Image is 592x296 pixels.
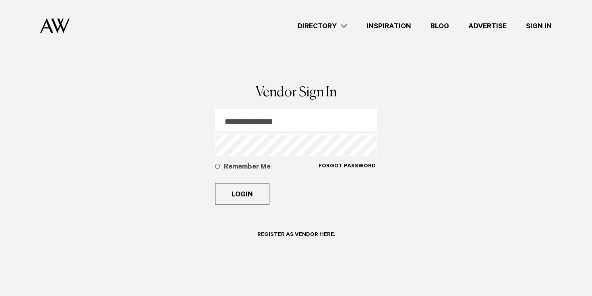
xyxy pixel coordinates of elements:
[248,224,345,250] a: Register as Vendor here.
[318,163,376,180] a: Forgot Password
[421,21,459,31] a: Blog
[215,86,377,100] h1: Vendor Sign In
[40,18,70,33] img: Auckland Weddings Logo
[288,21,357,31] a: Directory
[357,21,421,31] a: Inspiration
[516,21,561,31] a: Sign In
[224,163,318,172] h5: Remember Me
[257,231,335,239] h6: Register as Vendor here.
[459,21,516,31] a: Advertise
[319,163,376,171] h6: Forgot Password
[215,183,269,205] button: Login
